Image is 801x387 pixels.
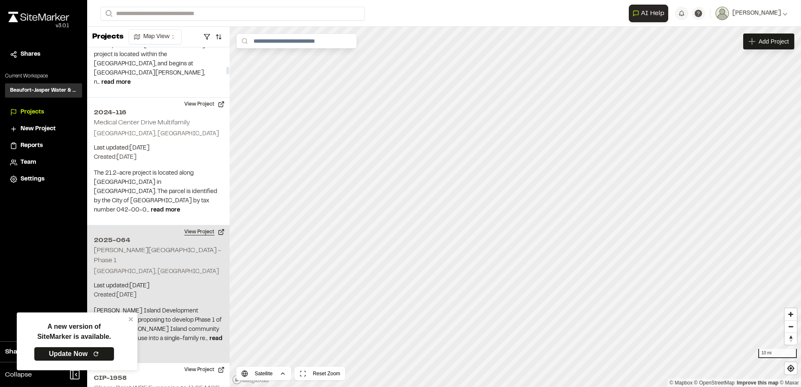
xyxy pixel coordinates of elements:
[10,87,77,94] h3: Beaufort-Jasper Water & Sewer Authority
[94,307,223,353] p: [PERSON_NAME] Island Development Company, LLC is proposing to develop Phase 1 of the larger [PERS...
[780,380,799,386] a: Maxar
[10,141,77,150] a: Reports
[94,291,223,300] p: Created: [DATE]
[737,380,778,386] a: Map feedback
[94,235,223,245] h2: 2025-064
[94,248,221,263] h2: [PERSON_NAME][GEOGRAPHIC_DATA] - Phase 1
[92,31,124,43] p: Projects
[295,367,345,380] button: Reset Zoom
[5,72,82,80] p: Current Workspace
[758,349,797,358] div: 10 mi
[21,158,36,167] span: Team
[641,8,664,18] span: AI Help
[94,32,223,87] p: [GEOGRAPHIC_DATA] is continuing development with [GEOGRAPHIC_DATA]. The project is located within...
[128,316,134,322] button: close
[21,50,40,59] span: Shares
[785,333,797,345] button: Reset bearing to north
[732,9,781,18] span: [PERSON_NAME]
[232,375,269,384] a: Mapbox logo
[785,320,797,333] button: Zoom out
[151,208,180,213] span: read more
[94,129,223,139] p: [GEOGRAPHIC_DATA], [GEOGRAPHIC_DATA]
[101,7,116,21] button: Search
[8,22,69,30] div: Oh geez...please don't...
[5,370,32,380] span: Collapse
[94,281,223,291] p: Last updated: [DATE]
[94,169,223,215] p: The 21.2-acre project is located along [GEOGRAPHIC_DATA] in [GEOGRAPHIC_DATA]. The parcel is iden...
[179,98,230,111] button: View Project
[10,175,77,184] a: Settings
[759,37,789,46] span: Add Project
[94,373,223,383] h2: CIP-1958
[101,80,131,85] span: read more
[785,308,797,320] button: Zoom in
[94,108,223,118] h2: 2024-116
[694,380,735,386] a: OpenStreetMap
[94,153,223,162] p: Created: [DATE]
[716,7,729,20] img: User
[37,322,111,342] p: A new version of SiteMarker is available.
[785,362,797,374] button: Find my location
[10,124,77,134] a: New Project
[230,27,801,387] canvas: Map
[785,321,797,333] span: Zoom out
[716,7,788,20] button: [PERSON_NAME]
[8,12,69,22] img: rebrand.png
[10,108,77,117] a: Projects
[10,158,77,167] a: Team
[34,347,114,361] a: Update Now
[179,225,230,239] button: View Project
[236,367,291,380] button: Satellite
[21,141,43,150] span: Reports
[629,5,668,22] button: Open AI Assistant
[10,50,77,59] a: Shares
[21,175,44,184] span: Settings
[94,120,190,126] h2: Medical Center Drive Multifamily
[179,363,230,377] button: View Project
[669,380,692,386] a: Mapbox
[21,124,56,134] span: New Project
[21,108,44,117] span: Projects
[94,267,223,276] p: [GEOGRAPHIC_DATA], [GEOGRAPHIC_DATA]
[94,144,223,153] p: Last updated: [DATE]
[5,347,61,357] span: Share Workspace
[629,5,672,22] div: Open AI Assistant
